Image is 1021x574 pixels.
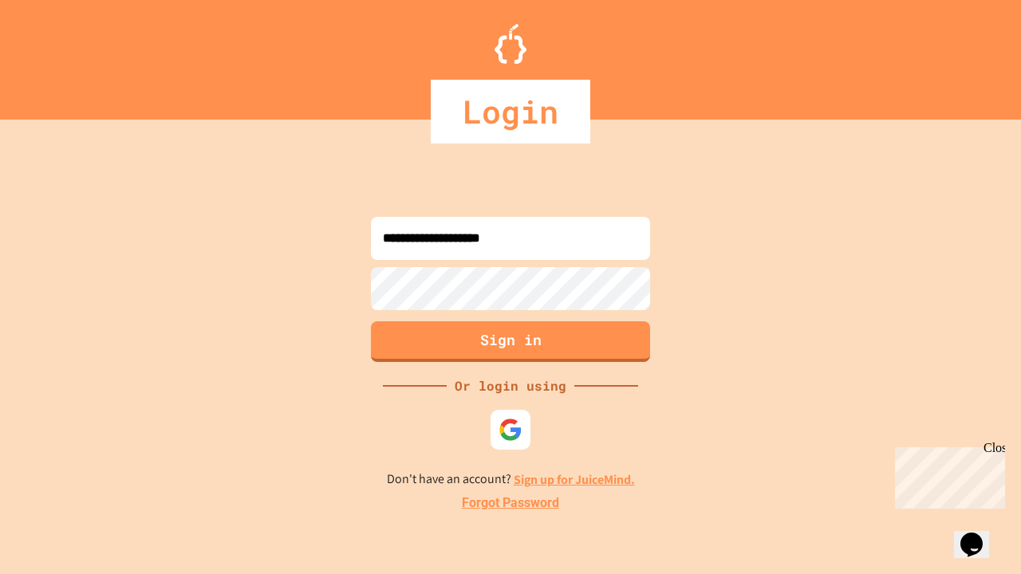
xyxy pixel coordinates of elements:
iframe: chat widget [889,441,1005,509]
a: Sign up for JuiceMind. [514,471,635,488]
img: google-icon.svg [499,418,522,442]
a: Forgot Password [462,493,559,513]
iframe: chat widget [954,510,1005,558]
img: Logo.svg [495,24,526,64]
div: Chat with us now!Close [6,6,110,101]
div: Login [431,80,590,143]
div: Or login using [447,376,574,395]
p: Don't have an account? [387,470,635,489]
button: Sign in [371,321,650,362]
